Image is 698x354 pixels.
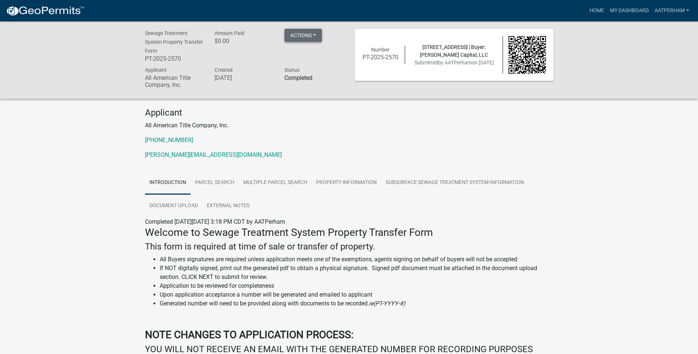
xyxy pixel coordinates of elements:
[369,300,405,307] i: ie(PT-YYYY-#)
[145,121,553,130] p: All American Title Company, Inc.
[414,60,494,66] span: Submitted on [DATE]
[587,4,607,18] a: Home
[160,282,553,290] li: Application to be reviewed for completeness
[312,171,381,195] a: Property Information
[202,194,254,218] a: External Notes
[145,226,553,239] h3: Welcome to Sewage Treatment System Property Transfer Form
[145,329,354,341] strong: NOTE CHANGES TO APPLICATION PROCESS:
[371,47,390,53] span: Number
[160,290,553,299] li: Upon application acceptance a number will be generated and emailed to applicant
[215,74,273,81] h6: [DATE]
[145,137,193,144] a: [PHONE_NUMBER]
[145,107,553,118] h4: Applicant
[420,44,488,58] span: [STREET_ADDRESS] | Buyer: [PERSON_NAME] Capital, LLC
[145,151,282,158] a: [PERSON_NAME][EMAIL_ADDRESS][DOMAIN_NAME]
[145,241,553,252] h4: This form is required at time of sale or transfer of property.
[145,194,202,218] a: Document Upload
[145,171,191,195] a: Introduction
[145,74,204,88] h6: All American Title Company, Inc.
[284,29,322,42] button: Actions
[215,30,244,36] span: Amount Paid
[381,171,528,195] a: Subsurface Sewage Treatment System Information
[145,30,203,54] span: Sewage Treatment System Property Transfer Form
[239,171,312,195] a: Multiple Parcel Search
[362,54,400,61] h6: PT-2025-2570
[191,171,239,195] a: Parcel search
[160,264,553,282] li: If NOT digitally signed, print out the generated pdf to obtain a physical signature. Signed pdf d...
[215,67,233,73] span: Created
[284,74,312,81] strong: Completed
[438,60,472,66] span: by AATPerham
[145,218,285,225] span: Completed [DATE][DATE] 3:18 PM CDT by AATPerham
[145,55,204,62] h6: PT-2025-2570
[145,67,167,73] span: Applicant
[652,4,692,18] a: AATPerham
[215,38,273,45] h6: $0.00
[509,36,546,74] img: QR code
[160,299,553,308] li: Generated number will need to be provided along with documents to be recorded.
[160,255,553,264] li: All Buyers signatures are required unless application meets one of the exemptions, agents signing...
[607,4,652,18] a: My Dashboard
[284,67,300,73] span: Status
